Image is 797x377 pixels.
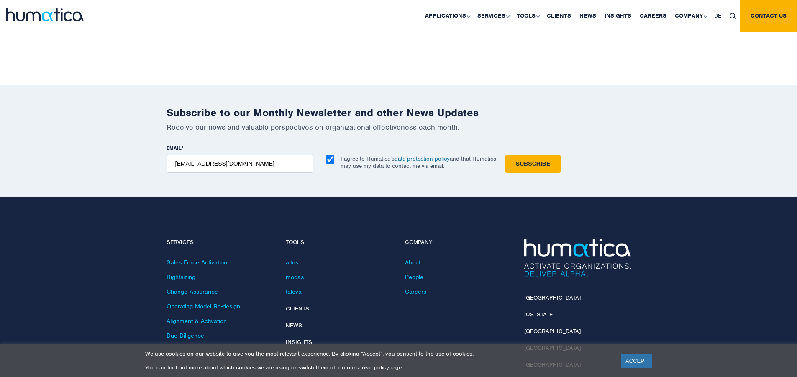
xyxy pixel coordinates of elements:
[286,288,302,295] a: taleva
[167,273,195,281] a: Rightsizing
[286,259,298,266] a: altus
[405,259,420,266] a: About
[167,332,204,339] a: Due Diligence
[167,288,218,295] a: Change Assurance
[167,106,631,119] h2: Subscribe to our Monthly Newsletter and other News Updates
[621,354,652,368] a: ACCEPT
[286,305,309,312] a: Clients
[356,364,389,371] a: cookie policy
[167,145,182,151] span: EMAIL
[167,303,240,310] a: Operating Model Re-design
[714,12,721,19] span: DE
[167,239,273,246] h4: Services
[167,155,313,173] input: name@company.com
[405,239,512,246] h4: Company
[405,273,423,281] a: People
[286,273,304,281] a: modas
[505,155,561,173] input: Subscribe
[326,155,334,164] input: I agree to Humatica’sdata protection policyand that Humatica may use my data to contact me via em...
[524,328,581,335] a: [GEOGRAPHIC_DATA]
[145,364,611,371] p: You can find out more about which cookies we are using or switch them off on our page.
[405,288,426,295] a: Careers
[286,239,392,246] h4: Tools
[167,317,227,325] a: Alignment & Activation
[286,322,302,329] a: News
[524,239,631,277] img: Humatica
[524,311,554,318] a: [US_STATE]
[730,13,736,19] img: search_icon
[167,259,227,266] a: Sales Force Activation
[286,339,312,346] a: Insights
[167,123,631,132] p: Receive our news and valuable perspectives on organizational effectiveness each month.
[341,155,496,169] p: I agree to Humatica’s and that Humatica may use my data to contact me via email.
[395,155,450,162] a: data protection policy
[524,294,581,301] a: [GEOGRAPHIC_DATA]
[145,350,611,357] p: We use cookies on our website to give you the most relevant experience. By clicking “Accept”, you...
[6,8,84,21] img: logo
